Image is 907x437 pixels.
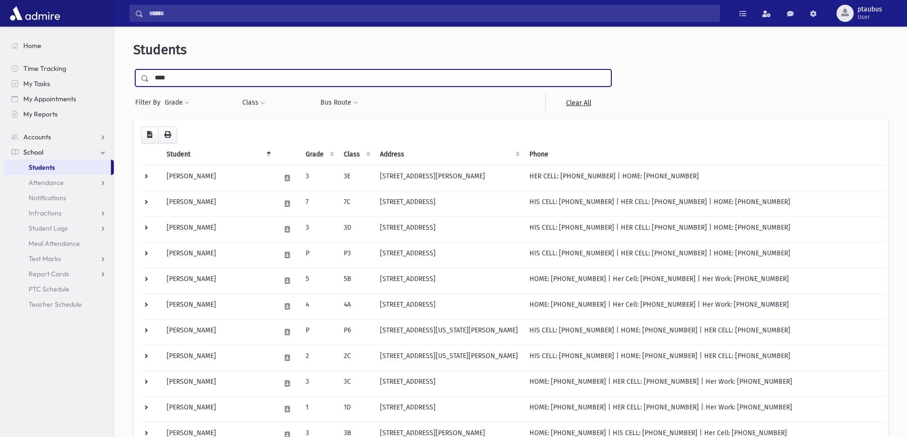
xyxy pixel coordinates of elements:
[23,133,51,141] span: Accounts
[338,268,374,293] td: 5B
[338,319,374,345] td: P6
[4,236,114,251] a: Meal Attendance
[135,97,164,107] span: Filter By
[300,268,338,293] td: 5
[161,191,275,216] td: [PERSON_NAME]
[29,163,55,172] span: Students
[242,94,266,111] button: Class
[161,319,275,345] td: [PERSON_NAME]
[374,370,524,396] td: [STREET_ADDRESS]
[300,319,338,345] td: P
[300,144,338,165] th: Grade: activate to sort column ascending
[524,370,885,396] td: HOME: [PHONE_NUMBER] | HER CELL: [PHONE_NUMBER] | Her Work: [PHONE_NUMBER]
[374,319,524,345] td: [STREET_ADDRESS][US_STATE][PERSON_NAME]
[161,396,275,422] td: [PERSON_NAME]
[4,190,114,205] a: Notifications
[164,94,190,111] button: Grade
[338,216,374,242] td: 3D
[4,91,114,107] a: My Appointments
[4,129,114,145] a: Accounts
[161,242,275,268] td: [PERSON_NAME]
[300,165,338,191] td: 3
[338,165,374,191] td: 3E
[300,293,338,319] td: 4
[300,345,338,370] td: 2
[143,5,719,22] input: Search
[161,345,275,370] td: [PERSON_NAME]
[29,209,61,217] span: Infractions
[320,94,359,111] button: Bus Route
[338,345,374,370] td: 2C
[161,165,275,191] td: [PERSON_NAME]
[8,4,62,23] img: AdmirePro
[29,270,69,278] span: Report Cards
[29,285,70,293] span: PTC Schedule
[161,293,275,319] td: [PERSON_NAME]
[857,6,882,13] span: ptaubus
[300,216,338,242] td: 3
[29,254,61,263] span: Test Marks
[524,396,885,422] td: HOME: [PHONE_NUMBER] | HER CELL: [PHONE_NUMBER] | Her Work: [PHONE_NUMBER]
[524,191,885,216] td: HIS CELL: [PHONE_NUMBER] | HER CELL: [PHONE_NUMBER] | HOME: [PHONE_NUMBER]
[29,194,66,202] span: Notifications
[524,319,885,345] td: HIS CELL: [PHONE_NUMBER] | HOME: [PHONE_NUMBER] | HER CELL: [PHONE_NUMBER]
[23,148,43,156] span: School
[374,293,524,319] td: [STREET_ADDRESS]
[4,76,114,91] a: My Tasks
[4,175,114,190] a: Attendance
[4,266,114,282] a: Report Cards
[374,396,524,422] td: [STREET_ADDRESS]
[338,370,374,396] td: 3C
[374,345,524,370] td: [STREET_ADDRESS][US_STATE][PERSON_NAME]
[524,144,885,165] th: Phone
[857,13,882,21] span: User
[374,165,524,191] td: [STREET_ADDRESS][PERSON_NAME]
[23,64,66,73] span: Time Tracking
[161,268,275,293] td: [PERSON_NAME]
[29,300,82,309] span: Teacher Schedule
[4,297,114,312] a: Teacher Schedule
[374,144,524,165] th: Address: activate to sort column ascending
[300,370,338,396] td: 3
[524,345,885,370] td: HIS CELL: [PHONE_NUMBER] | HOME: [PHONE_NUMBER] | HER CELL: [PHONE_NUMBER]
[374,216,524,242] td: [STREET_ADDRESS]
[338,242,374,268] td: P3
[374,268,524,293] td: [STREET_ADDRESS]
[23,110,58,118] span: My Reports
[338,293,374,319] td: 4A
[374,242,524,268] td: [STREET_ADDRESS]
[133,42,187,58] span: Students
[524,293,885,319] td: HOME: [PHONE_NUMBER] | Her Cell: [PHONE_NUMBER] | Her Work: [PHONE_NUMBER]
[4,38,114,53] a: Home
[161,144,275,165] th: Student: activate to sort column descending
[141,126,159,144] button: CSV
[29,178,64,187] span: Attendance
[29,239,80,248] span: Meal Attendance
[338,191,374,216] td: 7C
[374,191,524,216] td: [STREET_ADDRESS]
[338,396,374,422] td: 1D
[4,205,114,221] a: Infractions
[158,126,177,144] button: Print
[338,144,374,165] th: Class: activate to sort column ascending
[4,160,111,175] a: Students
[300,396,338,422] td: 1
[4,61,114,76] a: Time Tracking
[161,216,275,242] td: [PERSON_NAME]
[23,79,50,88] span: My Tasks
[524,165,885,191] td: HER CELL: [PHONE_NUMBER] | HOME: [PHONE_NUMBER]
[524,268,885,293] td: HOME: [PHONE_NUMBER] | Her Cell: [PHONE_NUMBER] | Her Work: [PHONE_NUMBER]
[4,107,114,122] a: My Reports
[161,370,275,396] td: [PERSON_NAME]
[300,191,338,216] td: 7
[23,95,76,103] span: My Appointments
[300,242,338,268] td: P
[4,251,114,266] a: Test Marks
[4,145,114,160] a: School
[524,242,885,268] td: HIS CELL: [PHONE_NUMBER] | HER CELL: [PHONE_NUMBER] | HOME: [PHONE_NUMBER]
[29,224,68,233] span: Student Logs
[545,94,611,111] a: Clear All
[4,282,114,297] a: PTC Schedule
[4,221,114,236] a: Student Logs
[23,41,41,50] span: Home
